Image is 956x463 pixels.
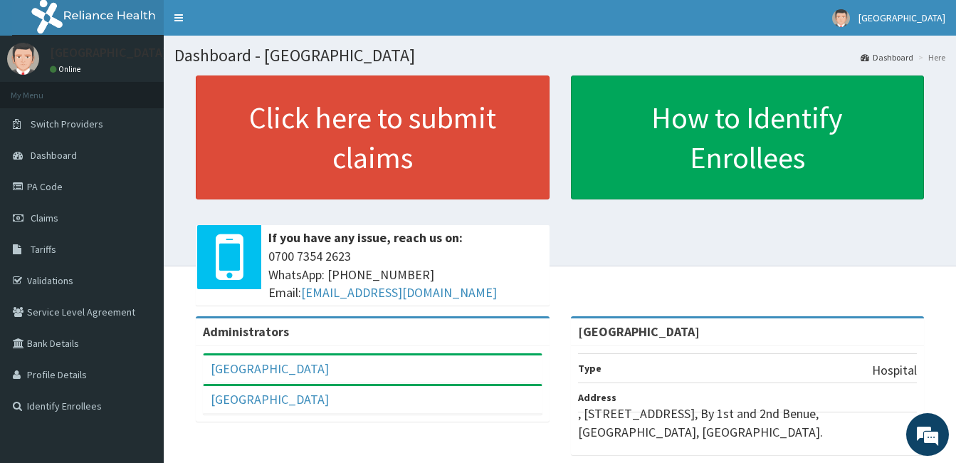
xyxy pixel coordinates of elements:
[832,9,850,27] img: User Image
[301,284,497,301] a: [EMAIL_ADDRESS][DOMAIN_NAME]
[211,391,329,407] a: [GEOGRAPHIC_DATA]
[578,405,918,441] p: , [STREET_ADDRESS], By 1st and 2nd Benue, [GEOGRAPHIC_DATA], [GEOGRAPHIC_DATA].
[31,149,77,162] span: Dashboard
[196,76,550,199] a: Click here to submit claims
[861,51,913,63] a: Dashboard
[174,46,945,65] h1: Dashboard - [GEOGRAPHIC_DATA]
[203,323,289,340] b: Administrators
[915,51,945,63] li: Here
[268,247,542,302] span: 0700 7354 2623 WhatsApp: [PHONE_NUMBER] Email:
[872,361,917,380] p: Hospital
[578,362,602,375] b: Type
[50,64,84,74] a: Online
[31,118,103,130] span: Switch Providers
[50,46,167,59] p: [GEOGRAPHIC_DATA]
[31,243,56,256] span: Tariffs
[211,360,329,377] a: [GEOGRAPHIC_DATA]
[268,229,463,246] b: If you have any issue, reach us on:
[31,212,58,224] span: Claims
[858,11,945,24] span: [GEOGRAPHIC_DATA]
[7,43,39,75] img: User Image
[578,323,700,340] strong: [GEOGRAPHIC_DATA]
[571,76,925,199] a: How to Identify Enrollees
[578,391,616,404] b: Address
